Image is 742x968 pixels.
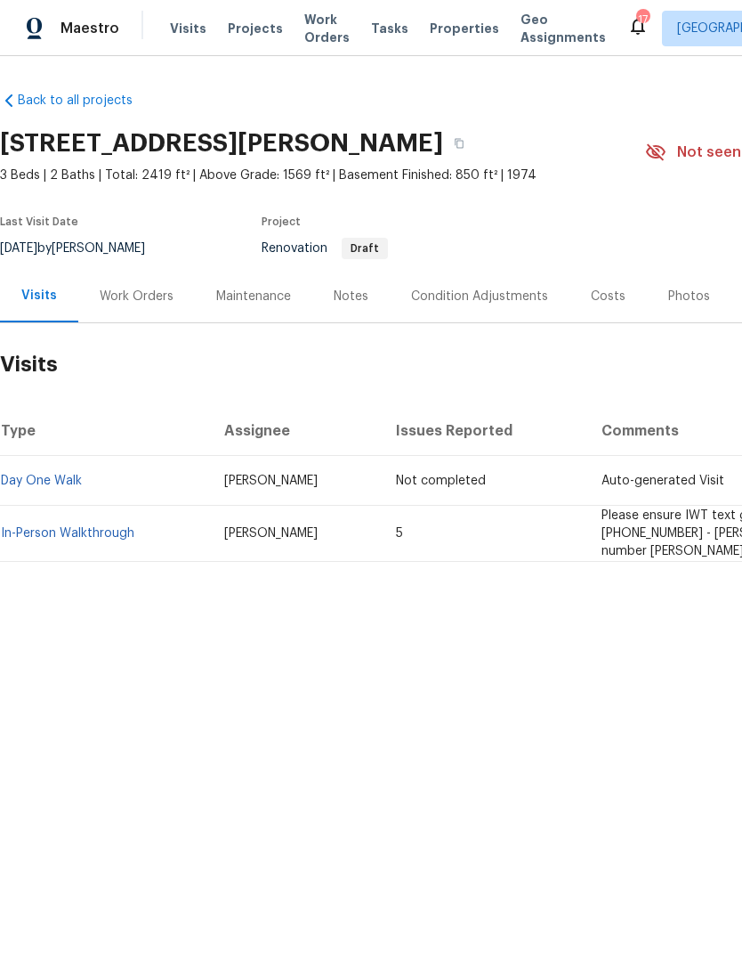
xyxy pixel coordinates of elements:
span: Properties [430,20,499,37]
span: Maestro [60,20,119,37]
a: Day One Walk [1,475,82,487]
div: Condition Adjustments [411,288,548,305]
div: 17 [636,11,649,28]
span: Work Orders [304,11,350,46]
span: Auto-generated Visit [601,475,724,487]
span: Projects [228,20,283,37]
span: Project [262,216,301,227]
span: Tasks [371,22,408,35]
a: In-Person Walkthrough [1,527,134,540]
th: Assignee [210,406,383,456]
div: Work Orders [100,288,173,305]
div: Costs [591,288,625,305]
span: [PERSON_NAME] [224,475,318,487]
div: Notes [334,288,368,305]
div: Photos [668,288,710,305]
span: Draft [343,243,386,254]
span: 5 [396,527,403,540]
span: Renovation [262,242,388,255]
span: Geo Assignments [520,11,606,46]
div: Visits [21,287,57,305]
div: Maintenance [216,288,291,305]
th: Issues Reported [382,406,586,456]
button: Copy Address [443,127,475,159]
span: Visits [170,20,206,37]
span: Not completed [396,475,486,487]
span: [PERSON_NAME] [224,527,318,540]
